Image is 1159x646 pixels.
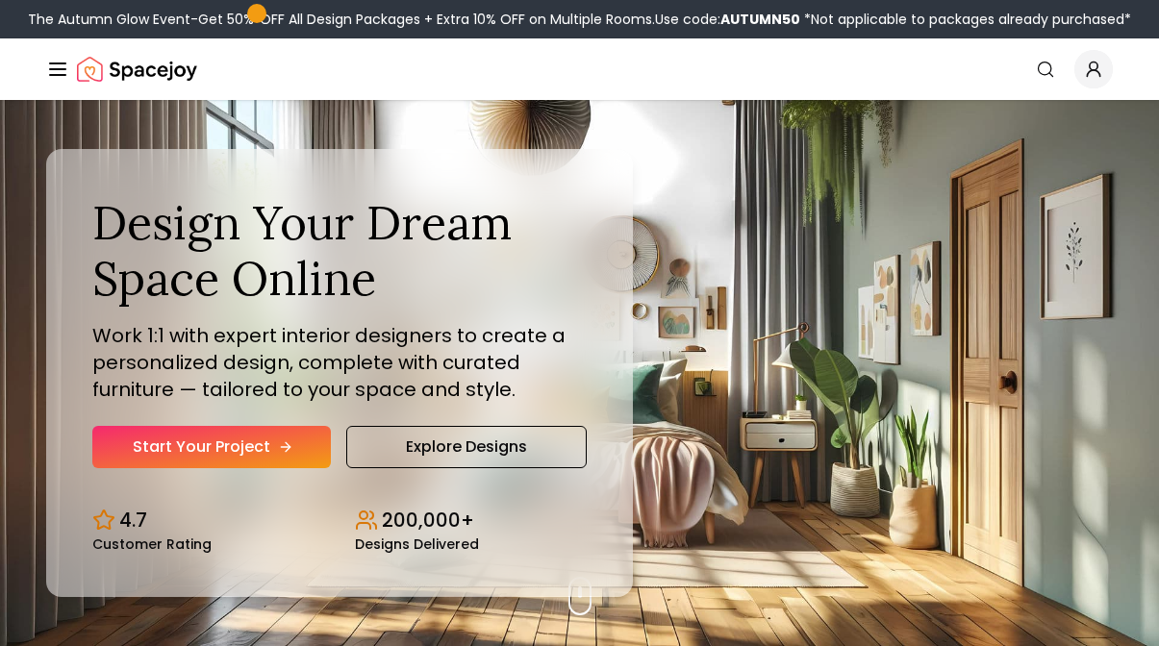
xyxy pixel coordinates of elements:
span: Use code: [655,10,800,29]
p: Work 1:1 with expert interior designers to create a personalized design, complete with curated fu... [92,322,587,403]
p: 200,000+ [382,507,474,534]
b: AUTUMN50 [720,10,800,29]
a: Explore Designs [346,426,587,468]
h1: Design Your Dream Space Online [92,195,587,306]
p: 4.7 [119,507,147,534]
a: Start Your Project [92,426,331,468]
small: Designs Delivered [355,537,479,551]
div: The Autumn Glow Event-Get 50% OFF All Design Packages + Extra 10% OFF on Multiple Rooms. [28,10,1131,29]
img: Spacejoy Logo [77,50,197,88]
nav: Global [46,38,1113,100]
span: *Not applicable to packages already purchased* [800,10,1131,29]
div: Design stats [92,491,587,551]
small: Customer Rating [92,537,212,551]
a: Spacejoy [77,50,197,88]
